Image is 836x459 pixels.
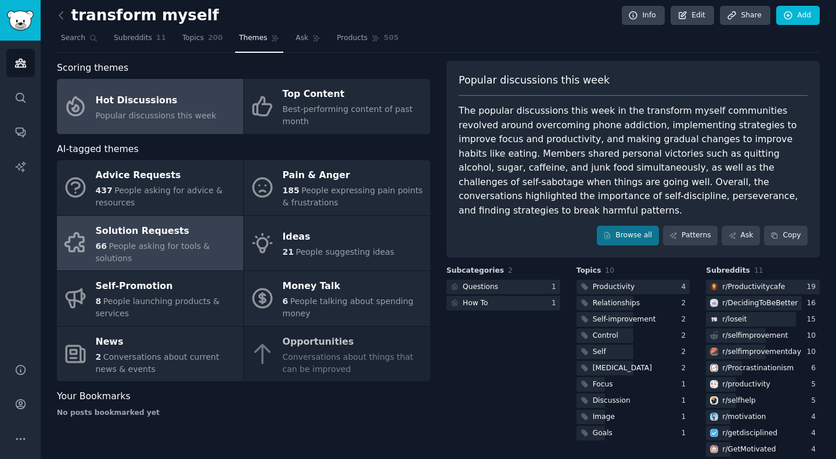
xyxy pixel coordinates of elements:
[671,6,714,26] a: Edit
[682,396,690,406] div: 1
[96,91,217,110] div: Hot Discussions
[720,6,770,26] a: Share
[806,347,820,357] div: 10
[244,271,430,326] a: Money Talk6People talking about spending money
[593,331,618,341] div: Control
[61,33,85,44] span: Search
[706,312,820,327] a: loseitr/loseit15
[682,315,690,325] div: 2
[811,380,820,390] div: 5
[239,33,268,44] span: Themes
[459,73,610,88] span: Popular discussions this week
[291,29,325,53] a: Ask
[722,347,801,357] div: r/ selfimprovementday
[576,361,690,375] a: [MEDICAL_DATA]2
[96,297,220,318] span: People launching products & services
[178,29,227,53] a: Topics200
[57,408,430,418] div: No posts bookmarked yet
[283,247,294,256] span: 21
[576,280,690,294] a: Productivity4
[57,271,243,326] a: Self-Promotion8People launching products & services
[710,396,718,404] img: selfhelp
[96,241,210,263] span: People asking for tools & solutions
[682,282,690,292] div: 4
[710,380,718,388] img: productivity
[576,312,690,327] a: Self-improvement2
[244,216,430,271] a: Ideas21People suggesting ideas
[754,266,763,274] span: 11
[706,296,820,310] a: DecidingToBeBetterr/DecidingToBeBetter16
[722,298,798,309] div: r/ DecidingToBeBetter
[283,186,300,195] span: 185
[597,226,659,245] a: Browse all
[722,396,755,406] div: r/ selfhelp
[722,380,770,390] div: r/ productivity
[710,413,718,421] img: motivation
[722,226,760,245] a: Ask
[706,377,820,392] a: productivityr/productivity5
[57,61,128,75] span: Scoring themes
[722,412,766,422] div: r/ motivation
[463,298,488,309] div: How To
[764,226,808,245] button: Copy
[283,167,424,185] div: Pain & Anger
[57,142,139,157] span: AI-tagged themes
[57,389,131,404] span: Your Bookmarks
[96,297,102,306] span: 8
[722,363,794,374] div: r/ Procrastinationism
[576,328,690,343] a: Control2
[337,33,367,44] span: Products
[333,29,402,53] a: Products505
[593,428,612,439] div: Goals
[463,282,498,292] div: Questions
[722,428,777,439] div: r/ getdisciplined
[811,363,820,374] div: 6
[296,33,308,44] span: Ask
[593,347,606,357] div: Self
[706,266,750,276] span: Subreddits
[593,315,656,325] div: Self-improvement
[96,186,113,195] span: 437
[576,393,690,408] a: Discussion1
[706,328,820,343] a: r/selfimprovement10
[806,331,820,341] div: 10
[593,380,613,390] div: Focus
[776,6,820,26] a: Add
[605,266,614,274] span: 10
[682,363,690,374] div: 2
[722,282,785,292] div: r/ Productivitycafe
[283,277,424,296] div: Money Talk
[114,33,152,44] span: Subreddits
[57,79,243,134] a: Hot DiscussionsPopular discussions this week
[296,247,394,256] span: People suggesting ideas
[811,428,820,439] div: 4
[576,426,690,440] a: Goals1
[722,444,776,455] div: r/ GetMotivated
[283,297,289,306] span: 6
[96,111,217,120] span: Popular discussions this week
[593,298,640,309] div: Relationships
[806,315,820,325] div: 15
[682,412,690,422] div: 1
[96,352,219,374] span: Conversations about current news & events
[96,277,237,296] div: Self-Promotion
[96,241,107,251] span: 66
[446,266,504,276] span: Subcategories
[706,410,820,424] a: motivationr/motivation4
[57,160,243,215] a: Advice Requests437People asking for advice & resources
[706,345,820,359] a: selfimprovementdayr/selfimprovementday10
[811,412,820,422] div: 4
[446,280,560,294] a: Questions1
[811,444,820,455] div: 4
[110,29,170,53] a: Subreddits11
[244,79,430,134] a: Top ContentBest-performing content of past month
[57,29,102,53] a: Search
[57,216,243,271] a: Solution Requests66People asking for tools & solutions
[576,377,690,392] a: Focus1
[593,396,630,406] div: Discussion
[722,315,747,325] div: r/ loseit
[576,410,690,424] a: Image1
[182,33,204,44] span: Topics
[706,426,820,440] a: getdisciplinedr/getdisciplined4
[710,348,718,356] img: selfimprovementday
